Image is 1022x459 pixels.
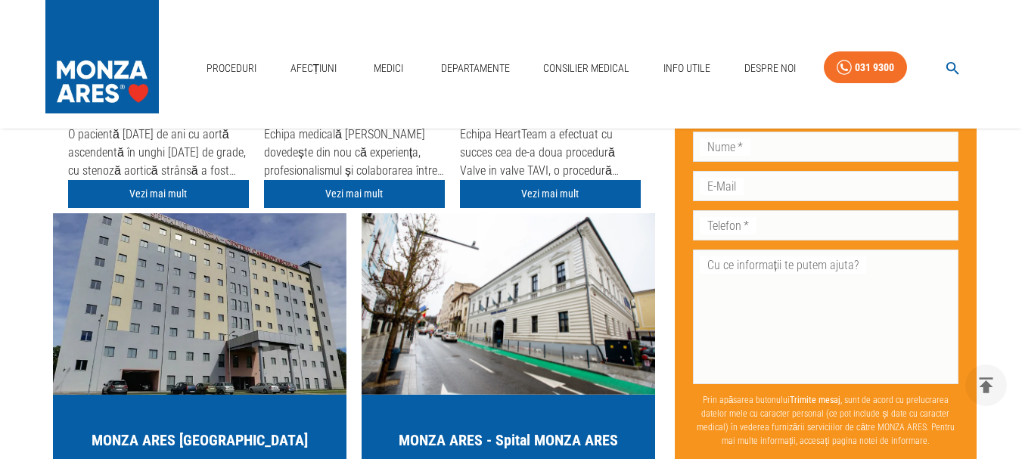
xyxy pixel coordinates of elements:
h5: MONZA ARES [GEOGRAPHIC_DATA] [92,430,308,451]
a: Vezi mai mult [68,180,249,208]
div: Echipa HeartTeam a efectuat cu succes cea de-a doua procedură Valve in valve TAVI, o procedură mi... [460,126,641,180]
a: Vezi mai mult [264,180,445,208]
img: MONZA ARES Cluj-Napoca [362,213,655,395]
div: O pacientă [DATE] de ani cu aortă ascendentă în unghi [DATE] de grade, cu stenoză aortică strânsă... [68,126,249,180]
div: 031 9300 [855,58,894,77]
a: 031 9300 [824,51,907,84]
a: Vezi mai mult [460,180,641,208]
a: Afecțiuni [284,53,343,84]
a: Medici [365,53,413,84]
button: delete [965,364,1007,406]
a: Despre Noi [738,53,802,84]
div: Echipa medicală [PERSON_NAME] dovedește din nou că experiența, profesionalismul și colaborarea în... [264,126,445,180]
b: Trimite mesaj [790,395,840,405]
p: Prin apăsarea butonului , sunt de acord cu prelucrarea datelor mele cu caracter personal (ce pot ... [693,387,959,454]
a: Proceduri [200,53,262,84]
a: Consilier Medical [537,53,635,84]
a: Info Utile [657,53,716,84]
img: MONZA ARES Bucuresti [53,213,346,395]
a: Departamente [435,53,516,84]
h5: MONZA ARES - Spital MONZA ARES [399,430,618,451]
